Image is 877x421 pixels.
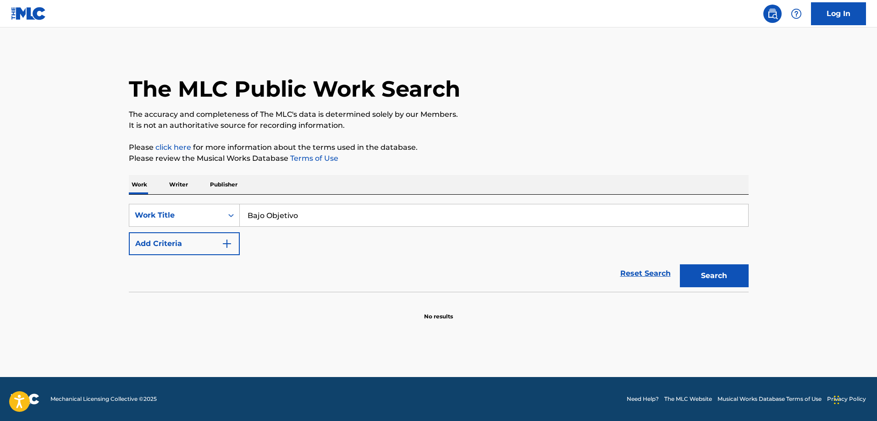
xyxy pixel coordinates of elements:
div: Drag [834,386,839,414]
a: Log In [811,2,866,25]
div: Work Title [135,210,217,221]
a: Reset Search [616,263,675,284]
iframe: Chat Widget [831,377,877,421]
img: help [791,8,802,19]
p: Writer [166,175,191,194]
button: Search [680,264,749,287]
p: It is not an authoritative source for recording information. [129,120,749,131]
p: No results [424,301,453,321]
p: Work [129,175,150,194]
a: Privacy Policy [827,395,866,403]
p: The accuracy and completeness of The MLC's data is determined solely by our Members. [129,109,749,120]
img: 9d2ae6d4665cec9f34b9.svg [221,238,232,249]
h1: The MLC Public Work Search [129,75,460,103]
a: The MLC Website [664,395,712,403]
button: Add Criteria [129,232,240,255]
p: Please review the Musical Works Database [129,153,749,164]
a: click here [155,143,191,152]
img: logo [11,394,39,405]
a: Terms of Use [288,154,338,163]
p: Please for more information about the terms used in the database. [129,142,749,153]
a: Musical Works Database Terms of Use [717,395,822,403]
img: search [767,8,778,19]
a: Public Search [763,5,782,23]
div: Help [787,5,805,23]
img: MLC Logo [11,7,46,20]
a: Need Help? [627,395,659,403]
form: Search Form [129,204,749,292]
p: Publisher [207,175,240,194]
span: Mechanical Licensing Collective © 2025 [50,395,157,403]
